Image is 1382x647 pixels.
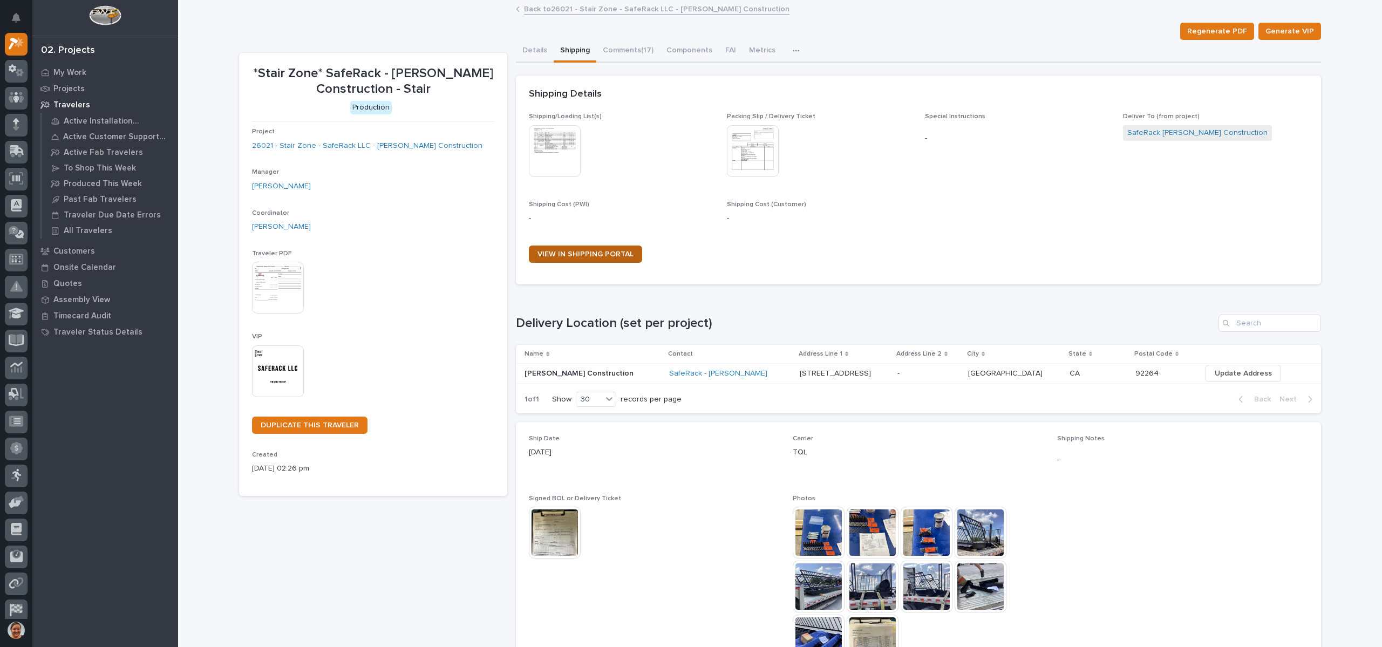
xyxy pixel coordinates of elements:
a: Active Fab Travelers [42,145,178,160]
p: 1 of 1 [516,386,548,413]
span: Next [1279,394,1303,404]
a: Active Customer Support Travelers [42,129,178,144]
span: Carrier [793,435,813,442]
p: Produced This Week [64,179,142,189]
span: Coordinator [252,210,289,216]
p: Traveler Status Details [53,328,142,337]
span: Deliver To (from project) [1123,113,1200,120]
button: Shipping [554,40,596,63]
p: Active Installation Travelers [64,117,170,126]
span: Signed BOL or Delivery Ticket [529,495,621,502]
a: All Travelers [42,223,178,238]
span: Special Instructions [925,113,985,120]
p: Past Fab Travelers [64,195,137,205]
span: Manager [252,169,279,175]
p: My Work [53,68,86,78]
a: SafeRack - [PERSON_NAME] [669,369,767,378]
p: All Travelers [64,226,112,236]
a: Travelers [32,97,178,113]
span: VIEW IN SHIPPING PORTAL [537,250,634,258]
a: Active Installation Travelers [42,113,178,128]
p: Contact [668,348,693,360]
p: Address Line 1 [799,348,842,360]
a: Projects [32,80,178,97]
p: Projects [53,84,85,94]
a: [PERSON_NAME] [252,221,311,233]
p: *Stair Zone* SafeRack - [PERSON_NAME] Construction - Stair [252,66,494,97]
div: Production [350,101,392,114]
p: Travelers [53,100,90,110]
a: SafeRack [PERSON_NAME] Construction [1127,127,1268,139]
input: Search [1218,315,1321,332]
p: Quotes [53,279,82,289]
span: Update Address [1215,367,1272,380]
a: Past Fab Travelers [42,192,178,207]
p: records per page [621,395,682,404]
a: Customers [32,243,178,259]
button: Notifications [5,6,28,29]
a: Produced This Week [42,176,178,191]
p: Traveler Due Date Errors [64,210,161,220]
span: Back [1248,394,1271,404]
button: Back [1230,394,1275,404]
button: Metrics [743,40,782,63]
span: Photos [793,495,815,502]
span: Shipping/Loading List(s) [529,113,602,120]
span: Generate VIP [1265,25,1314,38]
a: My Work [32,64,178,80]
a: Assembly View [32,291,178,308]
p: [DATE] [529,447,780,458]
button: Regenerate PDF [1180,23,1254,40]
a: To Shop This Week [42,160,178,175]
p: CA [1070,367,1082,378]
p: [PERSON_NAME] Construction [525,367,636,378]
p: [DATE] 02:26 pm [252,463,494,474]
p: State [1068,348,1086,360]
h1: Delivery Location (set per project) [516,316,1214,331]
a: Back to26021 - Stair Zone - SafeRack LLC - [PERSON_NAME] Construction [524,2,789,15]
p: Active Customer Support Travelers [63,132,170,142]
button: users-avatar [5,619,28,642]
p: Timecard Audit [53,311,111,321]
button: FAI [719,40,743,63]
button: Components [660,40,719,63]
button: Generate VIP [1258,23,1321,40]
a: Onsite Calendar [32,259,178,275]
span: VIP [252,333,262,340]
p: - [1057,454,1308,466]
p: Customers [53,247,95,256]
p: Onsite Calendar [53,263,116,273]
p: [GEOGRAPHIC_DATA] [968,367,1045,378]
tr: [PERSON_NAME] Construction[PERSON_NAME] Construction SafeRack - [PERSON_NAME] [STREET_ADDRESS][ST... [516,364,1321,384]
span: Shipping Notes [1057,435,1105,442]
p: Address Line 2 [896,348,942,360]
span: Shipping Cost (Customer) [727,201,806,208]
a: Traveler Status Details [32,324,178,340]
button: Details [516,40,554,63]
p: Name [525,348,543,360]
p: To Shop This Week [64,164,136,173]
p: Active Fab Travelers [64,148,143,158]
p: Show [552,395,571,404]
a: [PERSON_NAME] [252,181,311,192]
span: DUPLICATE THIS TRAVELER [261,421,359,429]
p: City [967,348,979,360]
a: Quotes [32,275,178,291]
a: Traveler Due Date Errors [42,207,178,222]
a: Timecard Audit [32,308,178,324]
div: 30 [576,394,602,405]
button: Comments (17) [596,40,660,63]
button: Next [1275,394,1321,404]
p: 92264 [1135,367,1161,378]
p: Postal Code [1134,348,1173,360]
span: Project [252,128,275,135]
button: Update Address [1206,365,1281,382]
p: - [727,213,912,224]
span: Created [252,452,277,458]
a: 26021 - Stair Zone - SafeRack LLC - [PERSON_NAME] Construction [252,140,482,152]
a: VIEW IN SHIPPING PORTAL [529,246,642,263]
span: Shipping Cost (PWI) [529,201,589,208]
p: [STREET_ADDRESS] [800,367,873,378]
div: 02. Projects [41,45,95,57]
